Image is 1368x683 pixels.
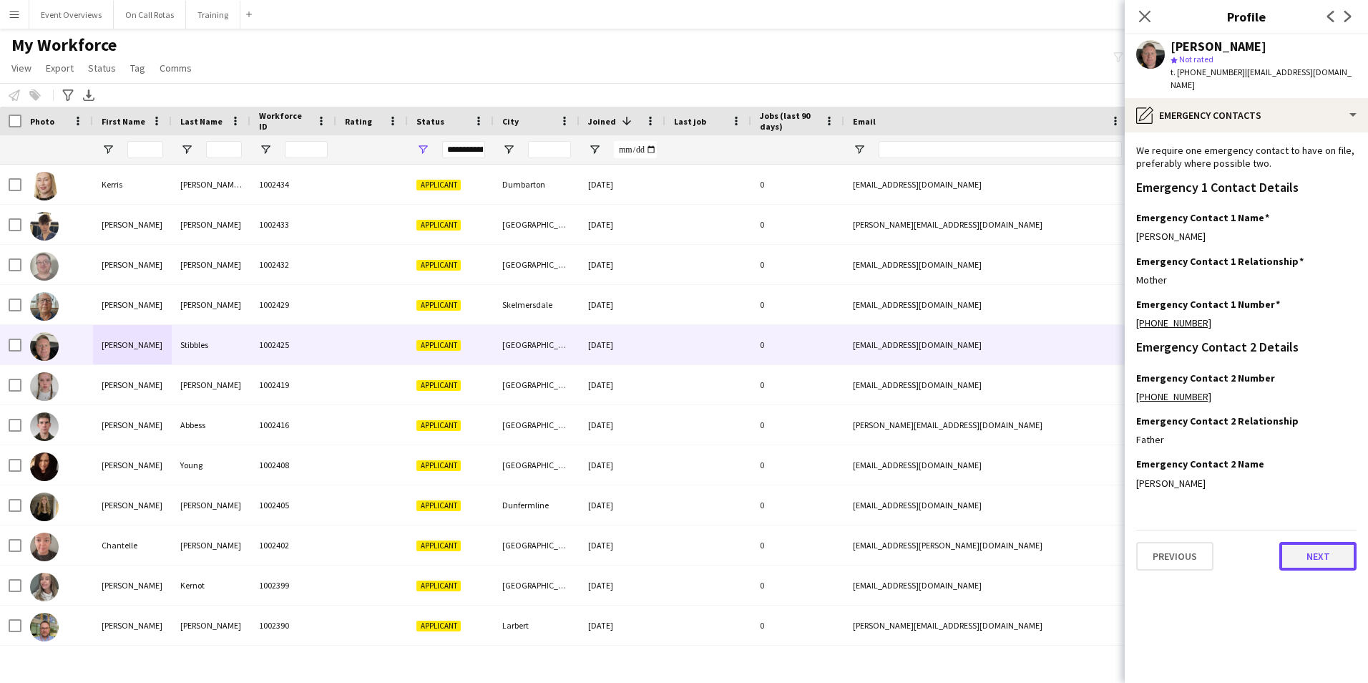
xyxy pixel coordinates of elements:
[93,365,172,405] div: [PERSON_NAME]
[1136,372,1275,384] h3: Emergency Contact 2 Number
[494,445,580,485] div: [GEOGRAPHIC_DATA]
[40,59,79,77] a: Export
[580,325,665,364] div: [DATE]
[250,445,336,485] div: 1002408
[250,325,336,364] div: 1002425
[154,59,197,77] a: Comms
[416,380,461,391] span: Applicant
[416,541,461,551] span: Applicant
[580,485,665,525] div: [DATE]
[416,180,461,190] span: Applicant
[11,62,31,74] span: View
[1136,316,1211,329] a: [PHONE_NUMBER]
[494,566,580,605] div: [GEOGRAPHIC_DATA]
[93,566,172,605] div: [PERSON_NAME]
[494,525,580,565] div: [GEOGRAPHIC_DATA]
[580,165,665,204] div: [DATE]
[172,205,250,244] div: [PERSON_NAME]
[80,87,97,104] app-action-btn: Export XLSX
[494,485,580,525] div: Dunfermline
[580,365,665,405] div: [DATE]
[844,525,1130,565] div: [EMAIL_ADDRESS][PERSON_NAME][DOMAIN_NAME]
[416,300,461,311] span: Applicant
[30,573,59,601] img: Hannah Kernot
[494,245,580,284] div: [GEOGRAPHIC_DATA]
[93,606,172,645] div: [PERSON_NAME]
[88,62,116,74] span: Status
[124,59,151,77] a: Tag
[844,445,1130,485] div: [EMAIL_ADDRESS][DOMAIN_NAME]
[751,365,844,405] div: 0
[1136,457,1264,470] h3: Emergency Contact 2 Name
[250,525,336,565] div: 1002402
[30,292,59,321] img: Simon Byrne
[580,205,665,244] div: [DATE]
[751,445,844,485] div: 0
[345,116,372,127] span: Rating
[751,245,844,284] div: 0
[416,460,461,471] span: Applicant
[285,141,328,158] input: Workforce ID Filter Input
[580,245,665,284] div: [DATE]
[580,445,665,485] div: [DATE]
[160,62,192,74] span: Comms
[93,405,172,445] div: [PERSON_NAME]
[93,445,172,485] div: [PERSON_NAME]
[1171,67,1245,77] span: t. [PHONE_NUMBER]
[580,606,665,645] div: [DATE]
[1136,298,1280,311] h3: Emergency Contact 1 Number
[11,34,117,56] span: My Workforce
[30,252,59,281] img: Kevin Wilson
[494,365,580,405] div: [GEOGRAPHIC_DATA]
[250,606,336,645] div: 1002390
[30,332,59,361] img: Richard Stibbles
[250,205,336,244] div: 1002433
[751,566,844,605] div: 0
[172,165,250,204] div: [PERSON_NAME] [PERSON_NAME]
[416,220,461,231] span: Applicant
[416,500,461,511] span: Applicant
[30,412,59,441] img: Alistair Abbess
[844,325,1130,364] div: [EMAIL_ADDRESS][DOMAIN_NAME]
[172,445,250,485] div: Young
[879,141,1122,158] input: Email Filter Input
[93,485,172,525] div: [PERSON_NAME]
[502,143,515,156] button: Open Filter Menu
[751,405,844,445] div: 0
[30,116,54,127] span: Photo
[1136,255,1304,268] h3: Emergency Contact 1 Relationship
[6,59,37,77] a: View
[844,485,1130,525] div: [EMAIL_ADDRESS][DOMAIN_NAME]
[250,285,336,324] div: 1002429
[206,141,242,158] input: Last Name Filter Input
[172,606,250,645] div: [PERSON_NAME]
[30,452,59,481] img: Donna Young
[494,205,580,244] div: [GEOGRAPHIC_DATA]
[1136,181,1299,194] h3: Emergency 1 Contact Details
[1136,542,1213,571] button: Previous
[93,205,172,244] div: [PERSON_NAME]
[760,110,819,132] span: Jobs (last 90 days)
[844,365,1130,405] div: [EMAIL_ADDRESS][DOMAIN_NAME]
[844,606,1130,645] div: [PERSON_NAME][EMAIL_ADDRESS][DOMAIN_NAME]
[416,340,461,351] span: Applicant
[93,525,172,565] div: Chantelle
[580,405,665,445] div: [DATE]
[30,212,59,241] img: Daniel Bryan Mcintyre
[1136,433,1357,446] div: Father
[416,116,444,127] span: Status
[30,172,59,200] img: Kerris McKinlay Whyte
[1125,98,1368,132] div: Emergency contacts
[853,116,876,127] span: Email
[1136,415,1299,427] h3: Emergency Contact 2 Relationship
[180,143,193,156] button: Open Filter Menu
[844,405,1130,445] div: [PERSON_NAME][EMAIL_ADDRESS][DOMAIN_NAME]
[29,1,114,29] button: Event Overviews
[93,165,172,204] div: Kerris
[1171,67,1352,90] span: | [EMAIL_ADDRESS][DOMAIN_NAME]
[172,485,250,525] div: [PERSON_NAME]
[1179,54,1213,64] span: Not rated
[59,87,77,104] app-action-btn: Advanced filters
[751,325,844,364] div: 0
[172,245,250,284] div: [PERSON_NAME]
